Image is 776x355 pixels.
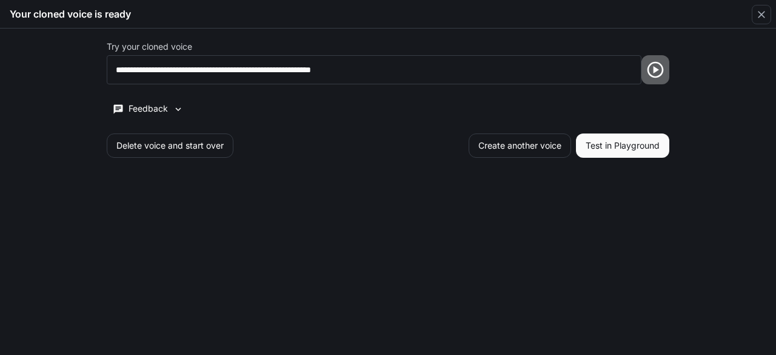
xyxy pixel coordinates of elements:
button: Test in Playground [576,134,669,158]
button: Feedback [107,99,189,119]
button: Create another voice [469,134,571,158]
h5: Your cloned voice is ready [10,7,131,21]
button: Delete voice and start over [107,134,233,158]
p: Try your cloned voice [107,42,192,51]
